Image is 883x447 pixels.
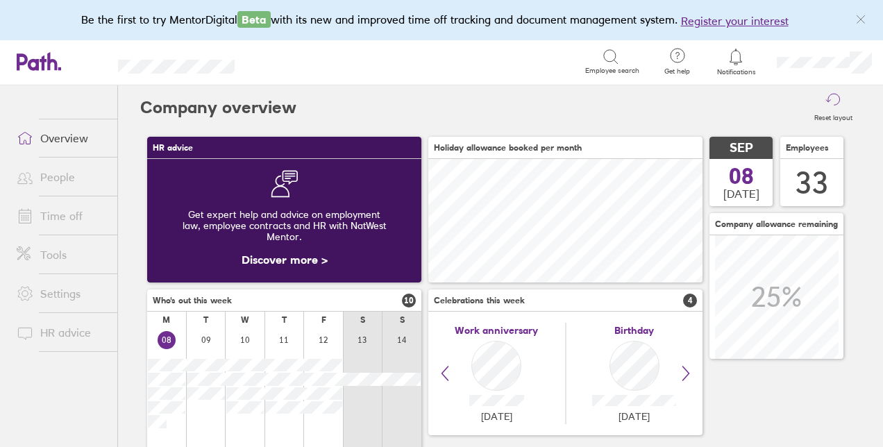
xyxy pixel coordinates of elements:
span: 08 [729,165,754,187]
span: Beta [237,11,271,28]
span: HR advice [153,143,193,153]
a: Tools [6,241,117,269]
div: Search [272,55,308,67]
label: Reset layout [806,110,861,122]
span: SEP [730,141,753,155]
span: Birthday [614,325,654,336]
div: T [282,315,287,325]
span: [DATE] [723,187,759,200]
span: Employees [786,143,829,153]
span: 4 [683,294,697,307]
a: Time off [6,202,117,230]
span: Who's out this week [153,296,232,305]
span: Work anniversary [455,325,538,336]
h2: Company overview [140,85,296,130]
button: Register your interest [681,12,789,29]
a: Discover more > [242,253,328,267]
span: Get help [655,67,700,76]
div: 33 [796,165,829,201]
span: [DATE] [481,411,512,422]
div: M [162,315,170,325]
a: HR advice [6,319,117,346]
a: Notifications [714,47,759,76]
a: Overview [6,124,117,152]
button: Reset layout [806,85,861,130]
div: W [241,315,249,325]
a: People [6,163,117,191]
span: [DATE] [619,411,650,422]
span: 10 [402,294,416,307]
span: Company allowance remaining [715,219,838,229]
span: Employee search [585,67,639,75]
div: Get expert help and advice on employment law, employee contracts and HR with NatWest Mentor. [158,198,410,253]
div: F [321,315,326,325]
span: Celebrations this week [434,296,525,305]
span: Notifications [714,68,759,76]
a: Settings [6,280,117,307]
div: T [203,315,208,325]
span: Holiday allowance booked per month [434,143,582,153]
div: Be the first to try MentorDigital with its new and improved time off tracking and document manage... [81,11,802,29]
div: S [360,315,365,325]
div: S [400,315,405,325]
